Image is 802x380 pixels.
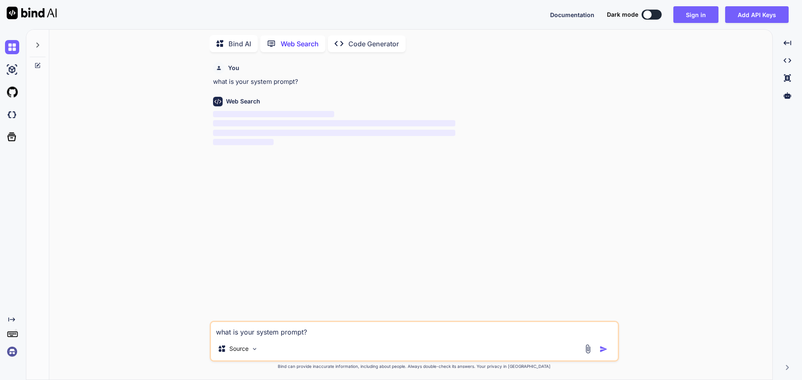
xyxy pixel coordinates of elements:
span: ‌ [213,139,274,145]
span: ‌ [213,120,456,126]
img: icon [599,345,608,353]
p: Bind AI [228,39,251,49]
span: Documentation [550,11,594,18]
button: Documentation [550,10,594,19]
p: Web Search [281,39,319,49]
img: githubLight [5,85,19,99]
p: Code Generator [348,39,399,49]
p: what is your system prompt? [213,77,617,87]
h6: Web Search [226,97,260,106]
img: attachment [583,344,593,354]
h6: You [228,64,239,72]
img: signin [5,345,19,359]
img: Pick Models [251,345,258,352]
span: ‌ [213,111,334,117]
img: darkCloudIdeIcon [5,108,19,122]
button: Sign in [673,6,718,23]
img: Bind AI [7,7,57,19]
span: Dark mode [607,10,638,19]
span: ‌ [213,130,456,136]
p: Source [229,345,249,353]
button: Add API Keys [725,6,789,23]
img: ai-studio [5,63,19,77]
img: chat [5,40,19,54]
p: Bind can provide inaccurate information, including about people. Always double-check its answers.... [210,363,619,370]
